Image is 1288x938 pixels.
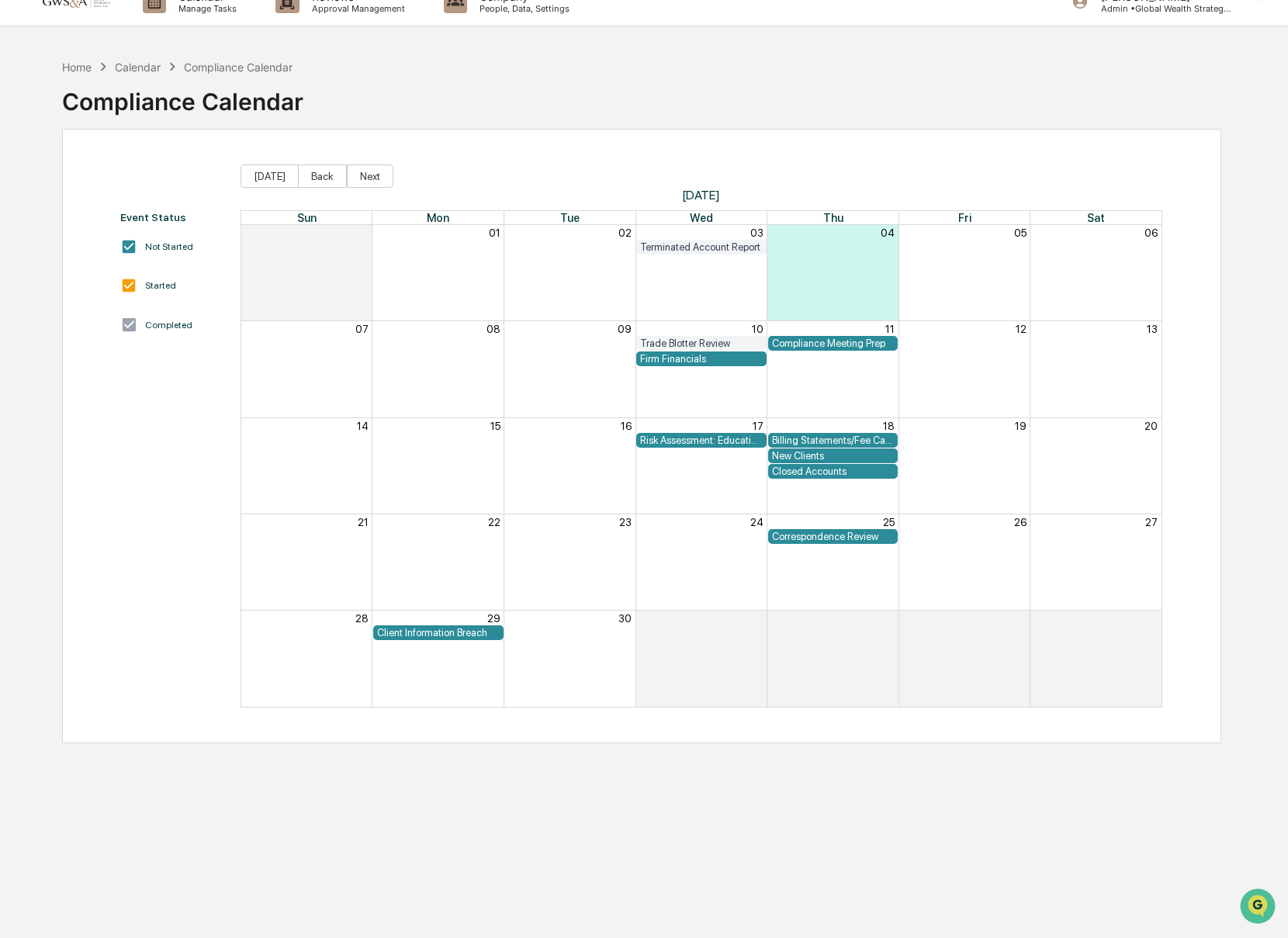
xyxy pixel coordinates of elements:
span: Sun [297,211,317,224]
button: Start new chat [264,123,282,142]
span: Mon [427,211,449,224]
span: Pylon [154,263,188,275]
p: How can we help? [16,33,282,57]
button: Back [298,164,347,188]
div: Firm Financials [640,353,762,365]
span: Attestations [128,196,192,211]
button: 29 [487,612,500,625]
button: 31 [358,227,369,239]
button: 09 [618,323,632,335]
div: Terminated Account Report [640,241,762,253]
div: Started [145,280,176,291]
div: Completed [145,320,192,331]
button: 04 [881,227,895,239]
button: 11 [885,323,895,335]
div: Compliance Calendar [184,61,293,74]
div: Closed Accounts [772,466,894,477]
p: Admin • Global Wealth Strategies Associates [1089,3,1233,14]
div: Compliance Meeting Prep [772,337,894,349]
div: Calendar [115,61,161,74]
div: 🗄️ [113,197,125,209]
a: 🔎Data Lookup [9,219,104,247]
span: Tue [560,211,580,224]
button: 13 [1147,323,1158,335]
button: 24 [750,516,763,528]
p: Manage Tasks [166,3,244,14]
span: Data Lookup [31,225,98,241]
div: We're offline, we'll be back soon [53,134,203,147]
button: 01 [489,227,500,239]
div: Client Information Breach [377,627,499,639]
div: Start new chat [53,119,254,134]
div: Risk Assessment: Education and Training [640,434,762,446]
div: Compliance Calendar [62,75,303,116]
span: Sat [1087,211,1105,224]
div: Billing Statements/Fee Calculations Report [772,434,894,446]
button: 16 [621,420,632,432]
button: 25 [883,516,895,528]
button: 17 [753,420,763,432]
button: 04 [1144,612,1158,625]
button: 15 [490,420,500,432]
div: Trade Blotter Review [640,337,762,349]
span: Thu [823,211,843,224]
button: 02 [618,227,632,239]
button: 06 [1144,227,1158,239]
a: Powered byPylon [109,262,188,275]
img: 1746055101610-c473b297-6a78-478c-a979-82029cc54cd1 [16,119,43,147]
span: Fri [958,211,971,224]
button: 22 [488,516,500,528]
span: Preclearance [31,196,100,211]
button: 18 [883,420,895,432]
button: 12 [1016,323,1027,335]
button: 28 [355,612,369,625]
div: Month View [241,210,1162,708]
button: 03 [1013,612,1027,625]
button: 10 [752,323,763,335]
div: Event Status [120,211,224,223]
p: People, Data, Settings [467,3,577,14]
button: 08 [486,323,500,335]
div: 🖐️ [16,197,28,209]
button: 03 [750,227,763,239]
button: 27 [1145,516,1158,528]
button: 26 [1014,516,1027,528]
button: 20 [1144,420,1158,432]
button: 30 [618,612,632,625]
button: 02 [881,612,895,625]
button: 07 [355,323,369,335]
button: 05 [1014,227,1027,239]
button: 01 [752,612,763,625]
iframe: Open customer support [1238,887,1280,929]
a: 🗄️Attestations [106,189,199,217]
button: [DATE] [241,164,299,188]
div: 🔎 [16,227,28,239]
a: 🖐️Preclearance [9,189,106,217]
button: Next [347,164,393,188]
button: 14 [357,420,369,432]
p: Approval Management [299,3,413,14]
span: Wed [690,211,713,224]
div: New Clients [772,450,894,462]
div: Not Started [145,241,193,252]
button: 21 [358,516,369,528]
div: Correspondence Review [772,531,894,542]
button: 19 [1015,420,1027,432]
span: [DATE] [241,188,1162,202]
div: Home [62,61,92,74]
button: 23 [619,516,632,528]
